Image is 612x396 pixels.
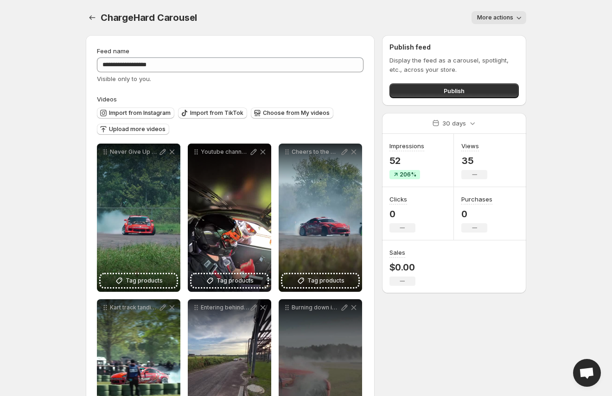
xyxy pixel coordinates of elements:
h3: Sales [389,248,405,257]
p: 0 [389,208,415,220]
span: Feed name [97,47,129,55]
span: Tag products [126,276,163,285]
div: Never Give Up CHARGE HARD crizzyrios chargehardco oswdrift - - - nissan 350z driftcar drifting ca... [97,144,180,292]
span: Import from TikTok [190,109,243,117]
div: Youtube channel is officially live Tune into YoutubecomChargeHard to see the latest projects trip... [188,144,271,292]
button: Settings [86,11,99,24]
p: 0 [461,208,492,220]
span: Upload more videos [109,126,166,133]
button: Publish [389,83,519,98]
h3: Purchases [461,195,492,204]
p: 52 [389,155,424,166]
span: Visible only to you. [97,75,151,82]
span: Publish [444,86,465,95]
button: Tag products [191,274,268,287]
span: More actions [477,14,513,21]
p: $0.00 [389,262,415,273]
p: Kart track tandies with khashaud at carolinamotorsportspark The legend himself collectedbymike on... [110,304,158,311]
button: Import from TikTok [178,107,247,119]
h3: Clicks [389,195,407,204]
div: Cheers to the weekend The most handsome apexdev_Tag products [279,144,362,292]
button: Upload more videos [97,124,169,135]
h3: Views [461,141,479,151]
span: 206% [400,171,416,178]
p: Never Give Up CHARGE HARD crizzyrios chargehardco oswdrift - - - nissan 350z driftcar drifting ca... [110,148,158,156]
button: More actions [472,11,526,24]
span: Import from Instagram [109,109,171,117]
span: Tag products [217,276,254,285]
span: Tag products [307,276,344,285]
p: Entering behind [PERSON_NAME] at gtitrainingrotor_riot event caseyxmurphy Counting down the days ... [201,304,249,311]
span: Choose from My videos [263,109,330,117]
div: Open chat [573,359,601,387]
p: 30 days [442,119,466,128]
p: Cheers to the weekend The most handsome apexdev_ [292,148,340,156]
h2: Publish feed [389,43,519,52]
span: ChargeHard Carousel [101,12,197,23]
span: Videos [97,95,117,103]
p: Youtube channel is officially live Tune into YoutubecomChargeHard to see the latest projects trip... [201,148,249,156]
button: Choose from My videos [251,107,333,119]
h3: Impressions [389,141,424,151]
button: Import from Instagram [97,107,174,119]
p: Burning down in front of your own eyes hjchelmets keeping the noggin safe Cinematic masterpiece a... [292,304,340,311]
button: Tag products [282,274,358,287]
button: Tag products [101,274,177,287]
p: Display the feed as a carousel, spotlight, etc., across your store. [389,56,519,74]
p: 35 [461,155,487,166]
